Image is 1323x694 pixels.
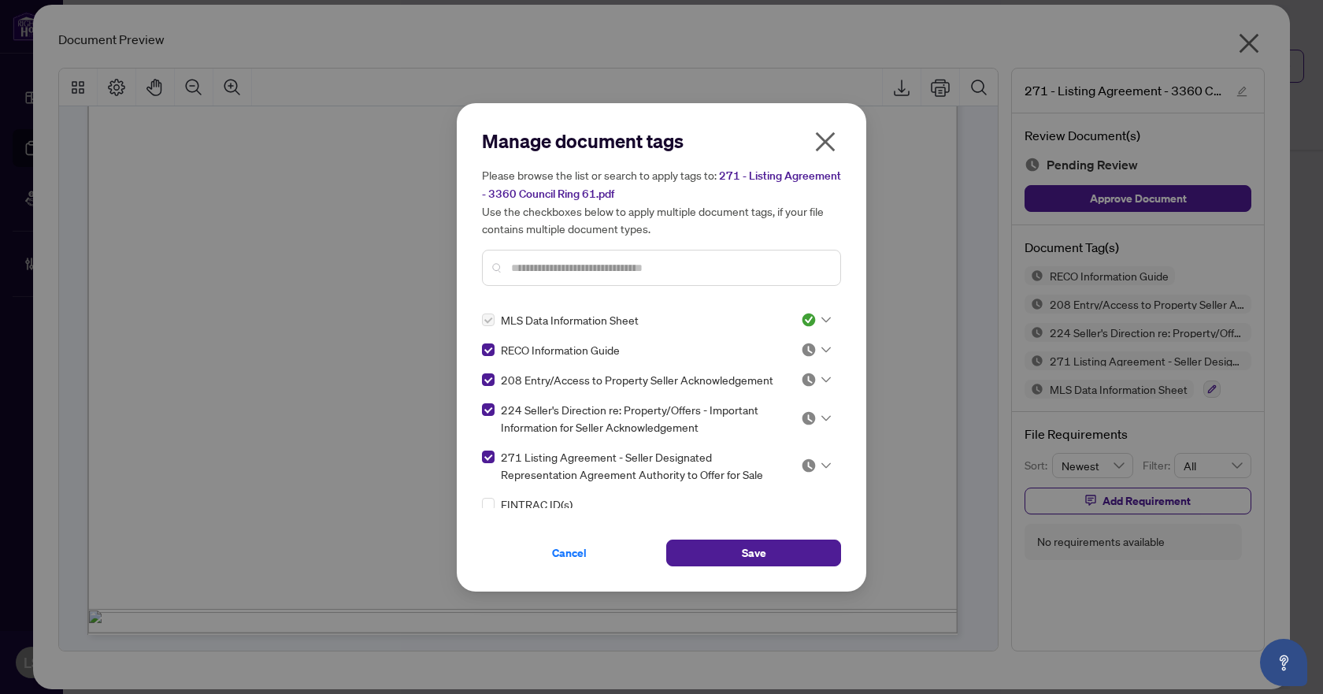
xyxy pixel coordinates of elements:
span: Approved [801,312,831,328]
span: 224 Seller's Direction re: Property/Offers - Important Information for Seller Acknowledgement [501,401,782,436]
span: close [813,129,838,154]
span: Pending Review [801,372,831,388]
h5: Please browse the list or search to apply tags to: Use the checkboxes below to apply multiple doc... [482,166,841,237]
span: Pending Review [801,458,831,473]
span: Cancel [552,540,587,566]
span: MLS Data Information Sheet [501,311,639,328]
img: status [801,342,817,358]
span: 271 - Listing Agreement - 3360 Council Ring 61.pdf [482,169,841,201]
span: Pending Review [801,342,831,358]
button: Open asap [1260,639,1307,686]
span: RECO Information Guide [501,341,620,358]
h2: Manage document tags [482,128,841,154]
img: status [801,312,817,328]
span: Pending Review [801,410,831,426]
span: 271 Listing Agreement - Seller Designated Representation Agreement Authority to Offer for Sale [501,448,782,483]
img: status [801,458,817,473]
span: FINTRAC ID(s) [501,495,573,513]
img: status [801,372,817,388]
button: Save [666,540,841,566]
button: Cancel [482,540,657,566]
span: 208 Entry/Access to Property Seller Acknowledgement [501,371,773,388]
img: status [801,410,817,426]
span: Save [742,540,766,566]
